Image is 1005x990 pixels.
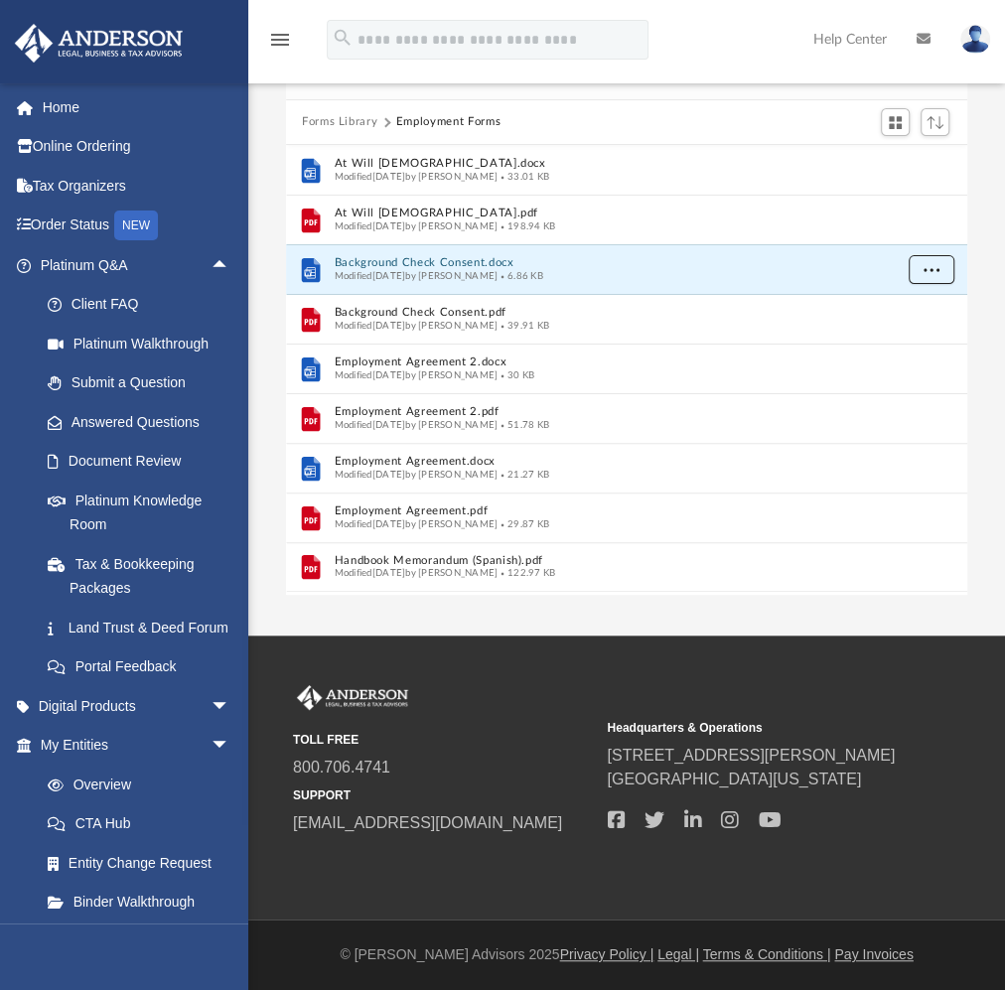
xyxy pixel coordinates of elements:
i: menu [268,28,292,52]
span: arrow_drop_down [211,686,250,727]
a: My Blueprint [28,921,250,961]
a: Home [14,87,260,127]
span: 30 KB [498,369,534,379]
span: Modified [DATE] by [PERSON_NAME] [335,469,499,479]
span: arrow_drop_down [211,726,250,767]
a: Legal | [657,946,699,962]
button: Employment Agreement 2.docx [335,355,893,368]
button: More options [909,156,954,186]
button: Employment Forms [396,113,501,131]
a: Tax & Bookkeeping Packages [28,544,260,608]
a: Binder Walkthrough [28,883,260,922]
a: Terms & Conditions | [703,946,831,962]
button: More options [909,454,954,484]
span: 33.01 KB [498,171,549,181]
div: NEW [114,211,158,240]
button: More options [909,404,954,434]
button: Background Check Consent.pdf [335,306,893,319]
a: My Entitiesarrow_drop_down [14,726,260,766]
button: More options [909,305,954,335]
small: SUPPORT [293,786,593,804]
span: Modified [DATE] by [PERSON_NAME] [335,369,499,379]
a: [EMAIL_ADDRESS][DOMAIN_NAME] [293,814,562,831]
span: 21.27 KB [498,469,549,479]
img: Anderson Advisors Platinum Portal [9,24,189,63]
a: [GEOGRAPHIC_DATA][US_STATE] [607,771,861,787]
small: TOLL FREE [293,731,593,749]
a: 800.706.4741 [293,759,390,776]
button: Forms Library [302,113,377,131]
a: Platinum Knowledge Room [28,481,260,544]
a: Client FAQ [28,285,260,325]
img: Anderson Advisors Platinum Portal [293,685,412,711]
a: Platinum Walkthrough [28,324,260,363]
button: More options [909,503,954,533]
button: Employment Agreement 2.pdf [335,405,893,418]
span: Modified [DATE] by [PERSON_NAME] [335,270,499,280]
div: © [PERSON_NAME] Advisors 2025 [248,944,1005,965]
button: Employment Agreement.pdf [335,504,893,517]
a: Privacy Policy | [560,946,654,962]
a: Overview [28,765,260,804]
a: Entity Change Request [28,843,260,883]
span: Modified [DATE] by [PERSON_NAME] [335,568,499,578]
span: 198.94 KB [498,220,555,230]
span: 122.97 KB [498,568,555,578]
a: Tax Organizers [14,166,260,206]
a: Submit a Question [28,363,260,403]
span: 29.87 KB [498,518,549,528]
a: Answered Questions [28,402,260,442]
button: More options [909,206,954,235]
a: Portal Feedback [28,647,260,687]
span: Modified [DATE] by [PERSON_NAME] [335,518,499,528]
span: 39.91 KB [498,320,549,330]
a: menu [268,38,292,52]
a: Online Ordering [14,127,260,167]
a: Platinum Q&Aarrow_drop_up [14,245,260,285]
img: User Pic [960,25,990,54]
span: arrow_drop_up [211,245,250,286]
button: At Will [DEMOGRAPHIC_DATA].docx [335,157,893,170]
span: 6.86 KB [498,270,542,280]
button: At Will [DEMOGRAPHIC_DATA].pdf [335,207,893,219]
div: grid [286,145,967,597]
button: Background Check Consent.docx [335,256,893,269]
button: More options [909,552,954,582]
span: Modified [DATE] by [PERSON_NAME] [335,220,499,230]
span: Modified [DATE] by [PERSON_NAME] [335,419,499,429]
span: 51.78 KB [498,419,549,429]
a: CTA Hub [28,804,260,844]
span: Modified [DATE] by [PERSON_NAME] [335,320,499,330]
button: More options [909,354,954,384]
button: Switch to Grid View [881,108,911,136]
a: Document Review [28,442,260,482]
span: Modified [DATE] by [PERSON_NAME] [335,171,499,181]
button: Sort [921,108,950,135]
button: Handbook Memorandum (Spanish).pdf [335,554,893,567]
a: Digital Productsarrow_drop_down [14,686,260,726]
a: Land Trust & Deed Forum [28,608,260,647]
button: More options [909,255,954,285]
a: [STREET_ADDRESS][PERSON_NAME] [607,747,895,764]
button: Employment Agreement.docx [335,455,893,468]
a: Order StatusNEW [14,206,260,246]
small: Headquarters & Operations [607,719,907,737]
i: search [332,27,354,49]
